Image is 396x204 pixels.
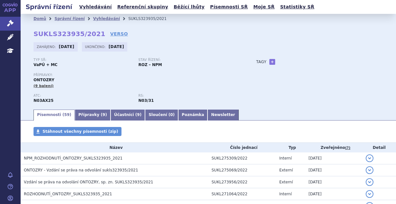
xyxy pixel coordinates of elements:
[85,44,107,49] span: Ukončeno:
[269,59,275,65] a: +
[366,154,373,162] button: detail
[305,164,362,176] td: [DATE]
[34,58,132,62] p: Typ SŘ:
[34,73,243,77] p: Přípravky:
[208,176,276,188] td: SUKL273956/2022
[43,129,118,134] span: Stáhnout všechny písemnosti (zip)
[34,110,75,121] a: Písemnosti (59)
[305,152,362,164] td: [DATE]
[34,84,54,88] span: (9 balení)
[34,63,57,67] strong: VaPÚ + MC
[208,188,276,200] td: SUKL271064/2022
[139,58,237,62] p: Stav řízení:
[362,143,396,152] th: Detail
[139,98,154,103] strong: cenobamat
[34,78,54,82] span: ONTOZRY
[208,143,276,152] th: Číslo jednací
[170,112,173,117] span: 0
[366,190,373,198] button: detail
[137,112,140,117] span: 9
[24,192,112,196] span: ROZHODNUTÍ_ONTOZRY_SUKLS323935_2021
[172,3,207,11] a: Běžící lhůty
[21,2,77,11] h2: Správní řízení
[34,98,53,103] strong: CENOBAMAT
[24,168,138,172] span: ONTOZRY - Vzdání se práva na odvolání sukls323935/2021
[208,152,276,164] td: SUKL275309/2022
[279,192,292,196] span: Interní
[64,112,70,117] span: 59
[110,31,128,37] a: VERSO
[34,94,132,98] p: ATC:
[34,127,121,136] a: Stáhnout všechny písemnosti (zip)
[115,3,170,11] a: Referenční skupiny
[208,3,250,11] a: Písemnosti SŘ
[24,180,153,184] span: Vzdání se práva na odvolání ONTOZRY, sp. zn. SUKLS323935/2021
[75,110,111,121] a: Přípravky (9)
[305,143,362,152] th: Zveřejněno
[139,63,162,67] strong: ROZ – NPM
[34,16,46,21] a: Domů
[366,178,373,186] button: detail
[279,156,292,160] span: Interní
[208,164,276,176] td: SUKL275069/2022
[251,3,276,11] a: Moje SŘ
[279,168,293,172] span: Externí
[37,44,57,49] span: Zahájeno:
[77,3,114,11] a: Vyhledávání
[54,16,85,21] a: Správní řízení
[256,58,266,66] h3: Tagy
[34,30,105,38] strong: SUKLS323935/2021
[128,14,175,24] li: SUKLS323935/2021
[109,44,124,49] strong: [DATE]
[93,16,120,21] a: Vyhledávání
[366,166,373,174] button: detail
[59,44,74,49] strong: [DATE]
[102,112,105,117] span: 9
[111,110,145,121] a: Účastníci (9)
[21,143,208,152] th: Název
[139,94,237,98] p: RS:
[279,180,293,184] span: Externí
[305,176,362,188] td: [DATE]
[276,143,305,152] th: Typ
[208,110,238,121] a: Newsletter
[24,156,122,160] span: NPM_ROZHODNUTÍ_ONTOZRY_SUKLS323935_2021
[145,110,178,121] a: Sloučení (0)
[278,3,316,11] a: Statistiky SŘ
[305,188,362,200] td: [DATE]
[178,110,208,121] a: Poznámka
[345,146,350,150] abbr: (?)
